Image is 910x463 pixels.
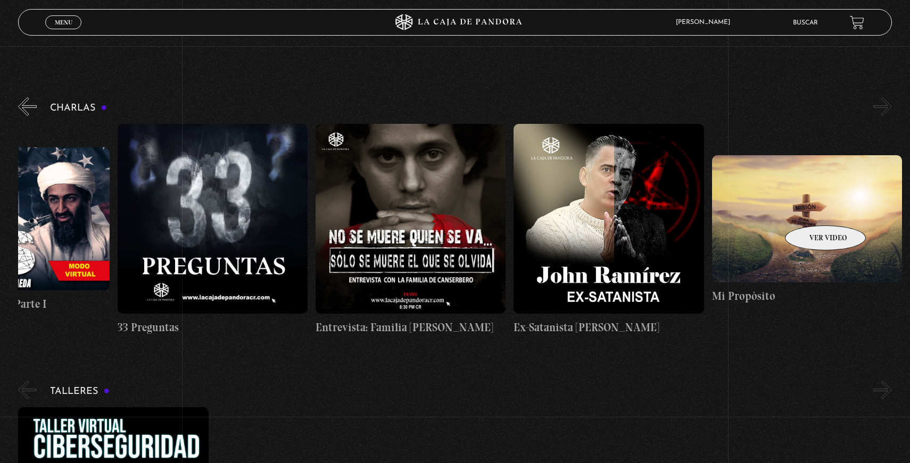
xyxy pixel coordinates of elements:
a: 33 Preguntas [118,124,308,336]
h4: Mi Propósito [712,288,902,305]
button: Previous [18,381,37,399]
a: View your shopping cart [850,15,864,30]
a: Entrevista: Familia [PERSON_NAME] [316,124,506,336]
a: Buscar [793,20,818,26]
span: [PERSON_NAME] [671,19,741,26]
h3: Charlas [50,103,107,113]
h3: Talleres [50,386,110,397]
a: Ex-Satanista [PERSON_NAME] [514,124,704,336]
button: Previous [18,97,37,116]
a: Mi Propósito [712,124,902,336]
span: Cerrar [51,28,76,36]
button: Next [873,97,892,116]
h4: 33 Preguntas [118,319,308,336]
h4: Entrevista: Familia [PERSON_NAME] [316,319,506,336]
button: Next [873,381,892,399]
h4: Ex-Satanista [PERSON_NAME] [514,319,704,336]
span: Menu [55,19,72,26]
